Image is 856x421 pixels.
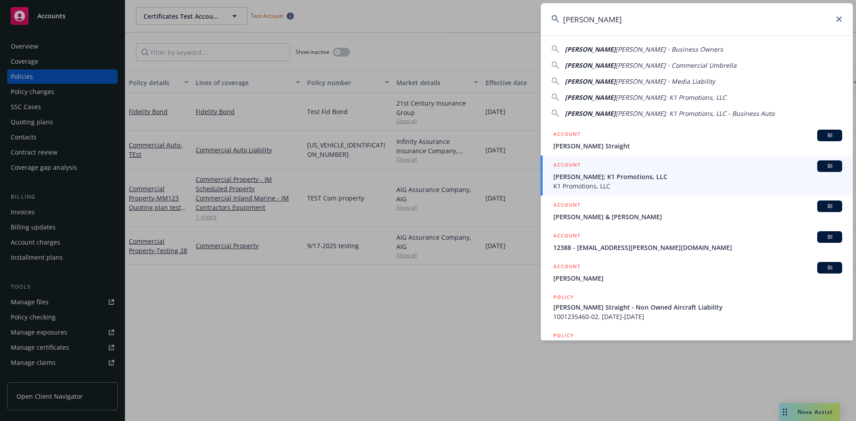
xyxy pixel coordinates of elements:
a: ACCOUNTBI[PERSON_NAME] [541,257,853,288]
a: ACCOUNTBI[PERSON_NAME]; K1 Promotions, LLCK1 Promotions, LLC [541,155,853,196]
span: BI [821,162,839,170]
span: BI [821,202,839,210]
a: ACCOUNTBI[PERSON_NAME] & [PERSON_NAME] [541,196,853,226]
a: POLICY [541,326,853,364]
h5: POLICY [553,293,574,302]
span: [PERSON_NAME]; K1 Promotions, LLC [553,172,842,181]
span: 12388 - [EMAIL_ADDRESS][PERSON_NAME][DOMAIN_NAME] [553,243,842,252]
span: [PERSON_NAME] - Business Owners [616,45,723,53]
span: [PERSON_NAME] [565,93,616,102]
a: ACCOUNTBI[PERSON_NAME] Straight [541,125,853,155]
span: [PERSON_NAME] [553,274,842,283]
span: [PERSON_NAME] - Media Liability [616,77,715,86]
span: [PERSON_NAME] [565,77,616,86]
h5: ACCOUNT [553,130,580,140]
span: [PERSON_NAME] [565,109,616,118]
h5: ACCOUNT [553,231,580,242]
h5: ACCOUNT [553,160,580,171]
span: [PERSON_NAME] Straight - Non Owned Aircraft Liability [553,302,842,312]
h5: ACCOUNT [553,262,580,273]
a: ACCOUNTBI12388 - [EMAIL_ADDRESS][PERSON_NAME][DOMAIN_NAME] [541,226,853,257]
span: [PERSON_NAME]; K1 Promotions, LLC - Business Auto [616,109,774,118]
a: POLICY[PERSON_NAME] Straight - Non Owned Aircraft Liability1001235460-02, [DATE]-[DATE] [541,288,853,326]
span: K1 Promotions, LLC [553,181,842,191]
h5: ACCOUNT [553,200,580,211]
span: [PERSON_NAME] [565,61,616,69]
span: [PERSON_NAME] Straight [553,141,842,151]
span: [PERSON_NAME] - Commercial Umbrella [616,61,737,69]
span: BI [821,131,839,139]
h5: POLICY [553,331,574,340]
input: Search... [541,3,853,35]
span: BI [821,264,839,272]
span: 1001235460-02, [DATE]-[DATE] [553,312,842,321]
span: BI [821,233,839,241]
span: [PERSON_NAME]; K1 Promotions, LLC [616,93,726,102]
span: [PERSON_NAME] & [PERSON_NAME] [553,212,842,221]
span: [PERSON_NAME] [565,45,616,53]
